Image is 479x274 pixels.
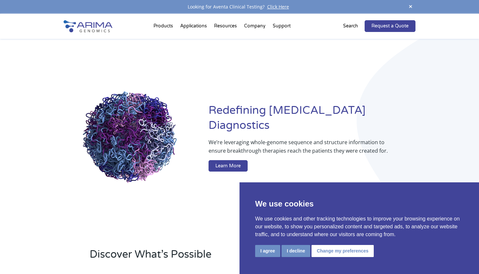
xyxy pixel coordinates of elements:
[282,245,310,257] button: I decline
[64,20,112,32] img: Arima-Genomics-logo
[343,22,358,30] p: Search
[365,20,415,32] a: Request a Quote
[265,4,292,10] a: Click Here
[90,247,323,267] h2: Discover What’s Possible
[255,198,463,210] p: We use cookies
[209,138,389,160] p: We’re leveraging whole-genome sequence and structure information to ensure breakthrough therapies...
[255,215,463,238] p: We use cookies and other tracking technologies to improve your browsing experience on our website...
[209,103,415,138] h1: Redefining [MEDICAL_DATA] Diagnostics
[255,245,280,257] button: I agree
[209,160,248,172] a: Learn More
[64,3,415,11] div: Looking for Aventa Clinical Testing?
[312,245,374,257] button: Change my preferences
